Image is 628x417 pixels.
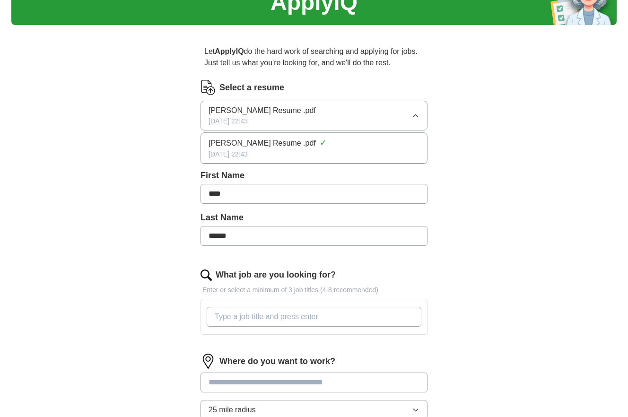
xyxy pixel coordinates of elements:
[201,354,216,369] img: location.png
[209,404,256,416] span: 25 mile radius
[215,47,244,55] strong: ApplyIQ
[219,81,284,94] label: Select a resume
[201,269,212,281] img: search.png
[320,137,327,149] span: ✓
[209,149,419,159] div: [DATE] 22:43
[209,105,316,116] span: [PERSON_NAME] Resume .pdf
[201,169,427,182] label: First Name
[201,42,427,72] p: Let do the hard work of searching and applying for jobs. Just tell us what you're looking for, an...
[219,355,335,368] label: Where do you want to work?
[209,116,248,126] span: [DATE] 22:43
[201,285,427,295] p: Enter or select a minimum of 3 job titles (4-8 recommended)
[201,211,427,224] label: Last Name
[207,307,421,327] input: Type a job title and press enter
[216,269,336,281] label: What job are you looking for?
[201,101,427,130] button: [PERSON_NAME] Resume .pdf[DATE] 22:43
[201,80,216,95] img: CV Icon
[209,138,316,149] span: [PERSON_NAME] Resume .pdf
